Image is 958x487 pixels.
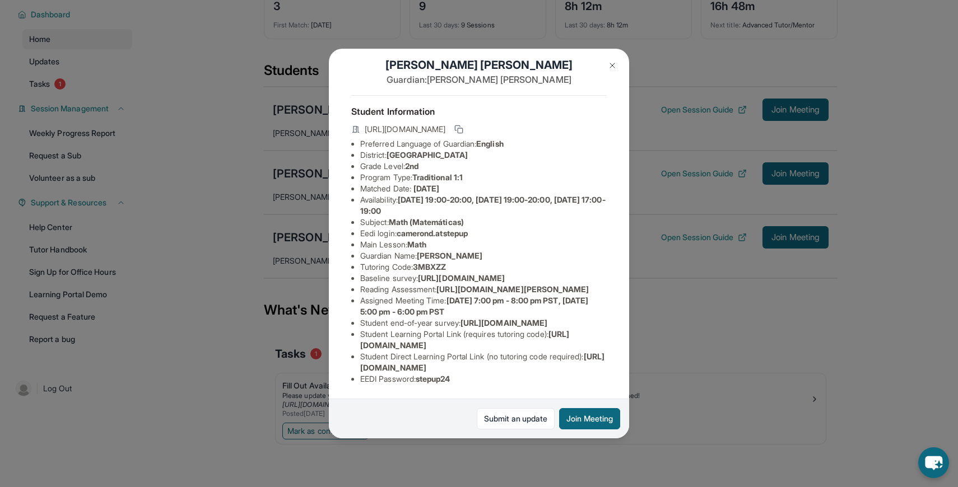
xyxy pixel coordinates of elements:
[360,161,607,172] li: Grade Level:
[360,295,607,317] li: Assigned Meeting Time :
[351,57,607,73] h1: [PERSON_NAME] [PERSON_NAME]
[360,183,607,194] li: Matched Date:
[417,251,482,260] span: [PERSON_NAME]
[405,161,418,171] span: 2nd
[360,261,607,273] li: Tutoring Code :
[360,172,607,183] li: Program Type:
[413,262,446,271] span: 3MBXZZ
[559,408,620,429] button: Join Meeting
[360,194,607,217] li: Availability:
[461,318,547,327] span: [URL][DOMAIN_NAME]
[365,124,445,135] span: [URL][DOMAIN_NAME]
[360,228,607,239] li: Eedi login :
[360,239,607,250] li: Main Lesson :
[397,228,468,238] span: camerond.atstepup
[476,139,504,148] span: English
[416,374,450,383] span: stepup24
[387,150,468,160] span: [GEOGRAPHIC_DATA]
[360,138,607,149] li: Preferred Language of Guardian:
[452,123,466,136] button: Copy link
[477,408,555,429] a: Submit an update
[360,373,607,385] li: EEDI Password :
[360,250,607,261] li: Guardian Name :
[412,172,463,182] span: Traditional 1:1
[389,217,464,227] span: Math (Matemáticas)
[436,284,589,294] span: [URL][DOMAIN_NAME][PERSON_NAME]
[360,217,607,228] li: Subject :
[360,284,607,295] li: Reading Assessment :
[360,329,607,351] li: Student Learning Portal Link (requires tutoring code) :
[418,273,505,283] span: [URL][DOMAIN_NAME]
[608,61,617,70] img: Close Icon
[407,240,426,249] span: Math
[360,195,606,216] span: [DATE] 19:00-20:00, [DATE] 19:00-20:00, [DATE] 17:00-19:00
[360,273,607,284] li: Baseline survey :
[918,447,949,478] button: chat-button
[360,351,607,373] li: Student Direct Learning Portal Link (no tutoring code required) :
[360,296,588,316] span: [DATE] 7:00 pm - 8:00 pm PST, [DATE] 5:00 pm - 6:00 pm PST
[413,184,439,193] span: [DATE]
[351,105,607,118] h4: Student Information
[360,149,607,161] li: District:
[360,317,607,329] li: Student end-of-year survey :
[351,73,607,86] p: Guardian: [PERSON_NAME] [PERSON_NAME]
